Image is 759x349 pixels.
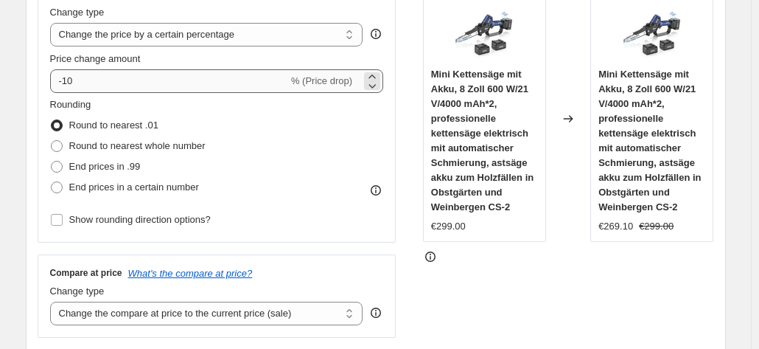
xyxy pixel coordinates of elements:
[69,214,211,225] span: Show rounding direction options?
[431,219,466,234] div: €299.00
[455,4,514,63] img: 61Uwy0oA1hL_80x.jpg
[431,69,534,212] span: Mini Kettensäge mit Akku, 8 Zoll 600 W/21 V/4000 mAh*2, professionelle kettensäge elektrisch mit ...
[69,161,141,172] span: End prices in .99
[69,182,199,193] span: End prices in a certain number
[128,268,253,279] button: What's the compare at price?
[69,120,158,131] span: Round to nearest .01
[50,267,122,279] h3: Compare at price
[69,140,206,151] span: Round to nearest whole number
[368,27,383,41] div: help
[50,7,105,18] span: Change type
[50,53,141,64] span: Price change amount
[50,69,288,93] input: -15
[50,99,91,110] span: Rounding
[368,305,383,320] div: help
[50,286,105,297] span: Change type
[598,69,701,212] span: Mini Kettensäge mit Akku, 8 Zoll 600 W/21 V/4000 mAh*2, professionelle kettensäge elektrisch mit ...
[623,4,682,63] img: 61Uwy0oA1hL_80x.jpg
[291,75,352,86] span: % (Price drop)
[639,219,674,234] strike: €299.00
[598,219,633,234] div: €269.10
